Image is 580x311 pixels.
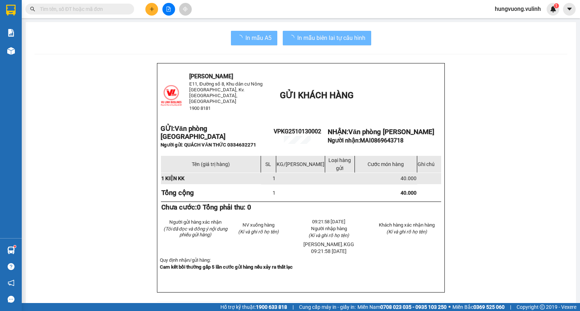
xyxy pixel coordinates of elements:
[554,3,559,8] sup: 1
[563,3,576,16] button: caret-down
[379,222,435,228] span: Khách hàng xác nhận hàng
[231,31,277,45] button: In mẫu A5
[386,229,427,235] span: (Kí và ghi rõ họ tên)
[30,7,35,12] span: search
[401,175,417,181] span: 40.000
[566,6,573,12] span: caret-down
[149,7,154,12] span: plus
[189,81,262,104] span: E11, Đường số 8, Khu dân cư Nông [GEOGRAPHIC_DATA], Kv.[GEOGRAPHIC_DATA], [GEOGRAPHIC_DATA]
[380,304,447,310] strong: 0708 023 035 - 0935 103 250
[161,189,194,197] strong: Tổng cộng
[160,257,210,263] span: Quy định nhận/gửi hàng:
[274,128,321,135] span: VPKG2510130002
[220,303,287,311] span: Hỗ trợ kỹ thuật:
[189,105,211,111] span: 1900 8181
[166,7,171,12] span: file-add
[179,3,192,16] button: aim
[243,222,274,228] span: NV xuống hàng
[308,233,349,238] span: (Kí và ghi rõ họ tên)
[355,155,417,173] td: Cước món hàng
[473,304,505,310] strong: 0369 525 060
[299,303,356,311] span: Cung cấp máy in - giấy in:
[283,31,371,45] button: In mẫu biên lai tự cấu hình
[280,90,353,100] span: GỬI KHÁCH HÀNG
[273,175,275,181] span: 1
[161,155,261,173] td: Tên (giá trị hàng)
[238,229,279,235] span: (Kí và ghi rõ họ tên)
[311,248,347,254] span: 09:21:58 [DATE]
[360,137,403,144] span: MAI
[7,47,15,55] img: warehouse-icon
[261,155,276,173] td: SL
[245,33,272,42] span: In mẫu A5
[510,303,511,311] span: |
[311,226,347,231] span: Người nhập hàng
[7,29,15,37] img: solution-icon
[348,128,434,136] span: Văn phòng [PERSON_NAME]
[161,125,225,141] span: Văn phòng [GEOGRAPHIC_DATA]
[161,125,225,141] strong: GỬI:
[325,155,355,173] td: Loại hàng gửi
[8,296,14,303] span: message
[183,7,188,12] span: aim
[161,203,251,211] strong: Chưa cước:
[357,303,447,311] span: Miền Nam
[328,128,434,136] strong: NHẬN:
[169,219,221,225] span: Người gửi hàng xác nhận
[555,3,558,8] span: 1
[160,264,293,270] strong: Cam kết bồi thường gấp 5 lần cước gửi hàng nếu xảy ra thất lạc
[145,3,158,16] button: plus
[8,263,14,270] span: question-circle
[8,279,14,286] span: notification
[293,303,294,311] span: |
[417,155,441,173] td: Ghi chú
[189,73,233,80] span: [PERSON_NAME]
[7,246,15,254] img: warehouse-icon
[273,190,275,196] span: 1
[371,137,403,144] span: 0869643718
[550,6,556,12] img: icon-new-feature
[401,190,417,196] span: 40.000
[162,3,175,16] button: file-add
[40,5,125,13] input: Tìm tên, số ĐT hoặc mã đơn
[163,226,227,237] em: (Tôi đã đọc và đồng ý nội dung phiếu gửi hàng)
[448,306,451,308] span: ⚪️
[452,303,505,311] span: Miền Bắc
[6,5,16,16] img: logo-vxr
[540,304,545,310] span: copyright
[289,35,297,41] span: loading
[328,137,403,144] strong: Người nhận:
[161,175,185,181] span: 1 KIỆN KK
[489,4,547,13] span: hungvuong.vulinh
[297,33,365,42] span: In mẫu biên lai tự cấu hình
[161,85,182,106] img: logo
[237,35,245,41] span: loading
[303,241,354,247] span: [PERSON_NAME].KGG
[14,245,16,248] sup: 1
[312,219,345,224] span: 09:21:58 [DATE]
[161,142,256,148] span: Người gửi: QUÁCH VĂN THỨC 0334632271
[256,304,287,310] strong: 1900 633 818
[276,155,325,173] td: KG/[PERSON_NAME]
[197,203,251,211] span: 0 Tổng phải thu: 0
